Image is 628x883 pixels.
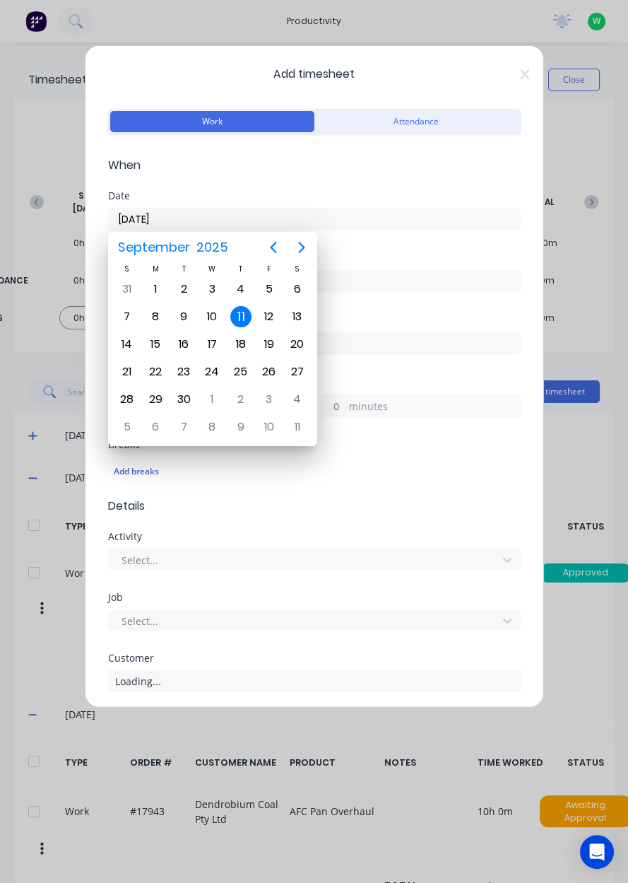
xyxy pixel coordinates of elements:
div: Saturday, October 4, 2025 [287,389,308,410]
div: Sunday, October 5, 2025 [117,416,138,438]
span: Add timesheet [108,66,521,83]
button: Next page [288,233,316,262]
div: Monday, September 22, 2025 [145,361,166,382]
div: Sunday, September 14, 2025 [117,334,138,355]
div: Monday, October 6, 2025 [145,416,166,438]
div: Tuesday, September 30, 2025 [173,389,194,410]
button: Work [110,111,314,132]
div: Thursday, October 2, 2025 [230,389,251,410]
div: Friday, September 19, 2025 [259,334,280,355]
div: Saturday, September 27, 2025 [287,361,308,382]
div: Tuesday, September 23, 2025 [173,361,194,382]
div: Friday, October 10, 2025 [259,416,280,438]
label: minutes [349,399,520,416]
div: Breaks [108,440,521,450]
div: Monday, September 1, 2025 [145,279,166,300]
div: Friday, September 12, 2025 [259,306,280,327]
div: Sunday, September 21, 2025 [117,361,138,382]
button: Attendance [314,111,519,132]
div: Tuesday, September 2, 2025 [173,279,194,300]
div: Thursday, September 18, 2025 [230,334,251,355]
div: S [113,263,141,275]
div: Add breaks [114,462,515,481]
div: Saturday, September 20, 2025 [287,334,308,355]
div: Job [108,592,521,602]
span: September [115,235,194,260]
div: Wednesday, September 24, 2025 [201,361,223,382]
div: T [170,263,198,275]
div: Saturday, October 11, 2025 [287,416,308,438]
div: Wednesday, September 10, 2025 [201,306,223,327]
div: Thursday, September 25, 2025 [230,361,251,382]
div: Thursday, September 4, 2025 [230,279,251,300]
span: When [108,157,521,174]
div: Open Intercom Messenger [580,835,614,869]
div: Monday, September 8, 2025 [145,306,166,327]
div: Tuesday, September 9, 2025 [173,306,194,327]
div: Friday, September 26, 2025 [259,361,280,382]
div: Tuesday, October 7, 2025 [173,416,194,438]
div: W [198,263,226,275]
div: Thursday, October 9, 2025 [230,416,251,438]
div: Monday, September 15, 2025 [145,334,166,355]
button: September2025 [109,235,237,260]
div: Wednesday, October 1, 2025 [201,389,223,410]
div: Saturday, September 6, 2025 [287,279,308,300]
span: 2025 [194,235,232,260]
div: F [255,263,283,275]
div: Sunday, August 31, 2025 [117,279,138,300]
div: Monday, September 29, 2025 [145,389,166,410]
div: S [283,263,312,275]
div: M [141,263,170,275]
div: Wednesday, September 3, 2025 [201,279,223,300]
div: Today, Thursday, September 11, 2025 [230,306,251,327]
button: Previous page [259,233,288,262]
div: Friday, September 5, 2025 [259,279,280,300]
input: 0 [321,395,345,416]
div: Friday, October 3, 2025 [259,389,280,410]
div: Wednesday, September 17, 2025 [201,334,223,355]
div: T [226,263,254,275]
div: Wednesday, October 8, 2025 [201,416,223,438]
div: Date [108,191,521,201]
div: Customer [108,653,521,663]
div: Tuesday, September 16, 2025 [173,334,194,355]
div: Loading... [108,670,521,691]
div: Sunday, September 28, 2025 [117,389,138,410]
span: Details [108,498,521,515]
div: Sunday, September 7, 2025 [117,306,138,327]
div: Saturday, September 13, 2025 [287,306,308,327]
div: Activity [108,532,521,542]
